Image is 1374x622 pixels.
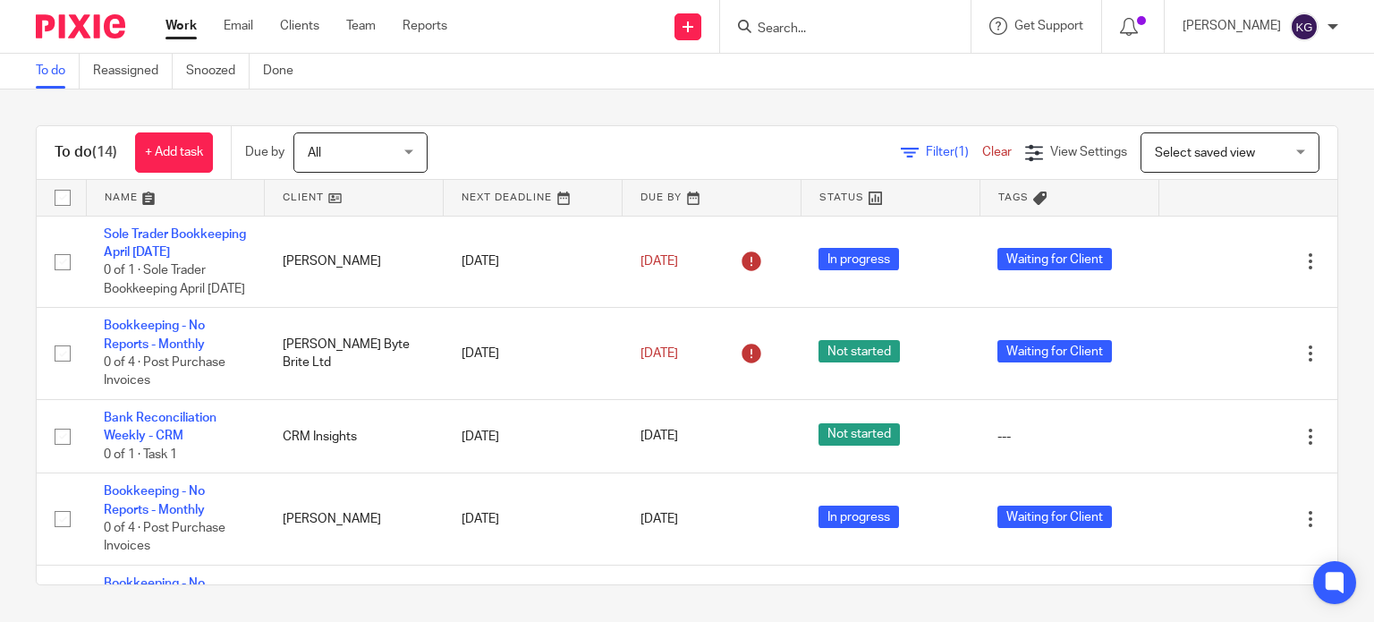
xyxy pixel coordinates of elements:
img: Pixie [36,14,125,38]
span: 0 of 1 · Sole Trader Bookkeeping April [DATE] [104,264,245,295]
a: Bank Reconciliation Weekly - CRM [104,412,216,442]
input: Search [756,21,917,38]
span: [DATE] [640,347,678,360]
a: Work [165,17,197,35]
td: [PERSON_NAME] [265,216,444,308]
span: Select saved view [1155,147,1255,159]
td: CRM Insights [265,400,444,473]
td: [PERSON_NAME] Byte Brite Ltd [265,308,444,400]
p: Due by [245,143,284,161]
span: [DATE] [640,255,678,268]
a: Clients [280,17,319,35]
img: svg%3E [1290,13,1319,41]
span: [DATE] [640,430,678,443]
span: View Settings [1050,146,1127,158]
a: Team [346,17,376,35]
a: Bookkeeping - No Reports - Monthly [104,320,205,350]
span: Not started [818,340,900,362]
span: All [308,147,321,159]
a: Sole Trader Bookkeeping April [DATE] [104,228,246,259]
span: (14) [92,145,117,159]
span: [DATE] [640,513,678,525]
p: [PERSON_NAME] [1183,17,1281,35]
a: Reports [403,17,447,35]
div: --- [997,428,1141,446]
span: Waiting for Client [997,248,1112,270]
td: [PERSON_NAME] [265,473,444,566]
span: 0 of 1 · Task 1 [104,448,177,461]
span: Tags [998,192,1029,202]
span: (1) [954,146,969,158]
a: Snoozed [186,54,250,89]
span: In progress [818,506,899,528]
span: Not started [818,423,900,446]
td: [DATE] [444,308,623,400]
span: In progress [818,248,899,270]
span: Waiting for Client [997,506,1112,528]
span: Get Support [1014,20,1083,32]
a: Clear [982,146,1012,158]
a: Bookkeeping - No Reports - Monthly [104,577,205,608]
td: [DATE] [444,400,623,473]
h1: To do [55,143,117,162]
a: Reassigned [93,54,173,89]
span: Filter [926,146,982,158]
td: [DATE] [444,473,623,566]
td: [DATE] [444,216,623,308]
a: Done [263,54,307,89]
span: 0 of 4 · Post Purchase Invoices [104,356,225,388]
a: + Add task [135,132,213,173]
a: Bookkeeping - No Reports - Monthly [104,485,205,515]
a: Email [224,17,253,35]
span: Waiting for Client [997,340,1112,362]
span: 0 of 4 · Post Purchase Invoices [104,522,225,553]
a: To do [36,54,80,89]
